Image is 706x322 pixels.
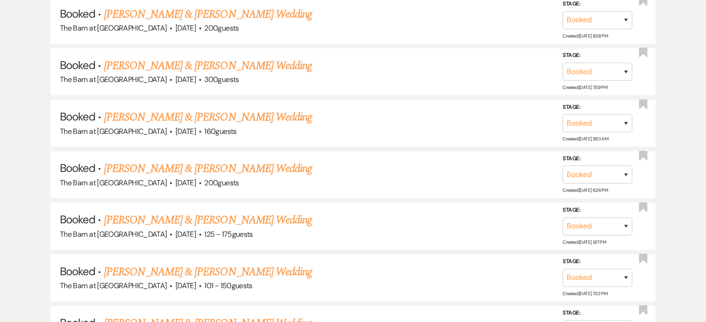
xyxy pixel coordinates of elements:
[563,239,606,245] span: Created: [DATE] 9:17 PM
[104,6,312,23] a: [PERSON_NAME] & [PERSON_NAME] Wedding
[60,23,167,33] span: The Barn at [GEOGRAPHIC_DATA]
[60,6,95,21] span: Booked
[60,58,95,72] span: Booked
[204,23,239,33] span: 200 guests
[175,126,196,136] span: [DATE]
[60,212,95,227] span: Booked
[175,75,196,84] span: [DATE]
[60,126,167,136] span: The Barn at [GEOGRAPHIC_DATA]
[563,257,632,267] label: Stage:
[104,212,312,228] a: [PERSON_NAME] & [PERSON_NAME] Wedding
[60,229,167,239] span: The Barn at [GEOGRAPHIC_DATA]
[204,75,239,84] span: 300 guests
[563,205,632,215] label: Stage:
[60,178,167,188] span: The Barn at [GEOGRAPHIC_DATA]
[175,281,196,290] span: [DATE]
[204,178,239,188] span: 200 guests
[175,229,196,239] span: [DATE]
[104,160,312,177] a: [PERSON_NAME] & [PERSON_NAME] Wedding
[563,33,608,39] span: Created: [DATE] 8:38 PM
[175,23,196,33] span: [DATE]
[563,308,632,318] label: Stage:
[60,161,95,175] span: Booked
[204,126,236,136] span: 160 guests
[175,178,196,188] span: [DATE]
[104,109,312,126] a: [PERSON_NAME] & [PERSON_NAME] Wedding
[204,229,253,239] span: 125 - 175 guests
[563,84,607,90] span: Created: [DATE] 7:59 PM
[563,51,632,61] label: Stage:
[104,57,312,74] a: [PERSON_NAME] & [PERSON_NAME] Wedding
[563,102,632,113] label: Stage:
[563,187,608,193] span: Created: [DATE] 6:26 PM
[60,264,95,278] span: Booked
[563,290,607,297] span: Created: [DATE] 7:33 PM
[204,281,252,290] span: 101 - 150 guests
[60,75,167,84] span: The Barn at [GEOGRAPHIC_DATA]
[104,264,312,280] a: [PERSON_NAME] & [PERSON_NAME] Wedding
[563,136,608,142] span: Created: [DATE] 9:53 AM
[60,281,167,290] span: The Barn at [GEOGRAPHIC_DATA]
[60,109,95,124] span: Booked
[563,154,632,164] label: Stage:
